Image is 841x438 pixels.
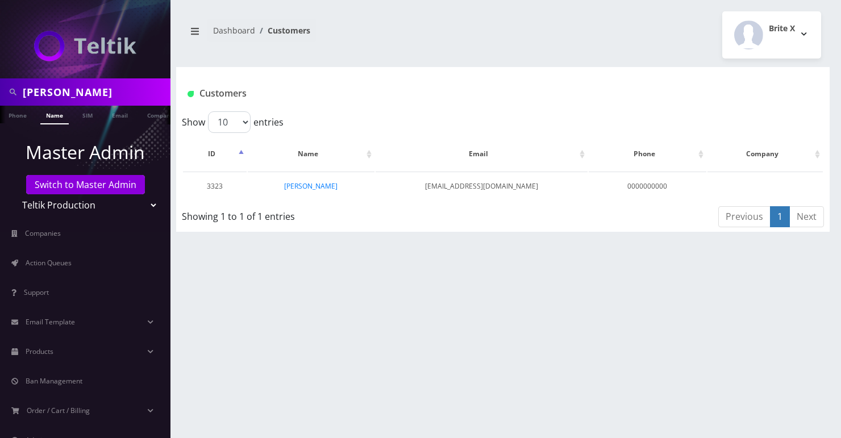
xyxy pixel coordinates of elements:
[26,376,82,386] span: Ban Management
[26,258,72,268] span: Action Queues
[77,106,98,123] a: SIM
[589,137,707,170] th: Phone: activate to sort column ascending
[722,11,821,59] button: Brite X
[255,24,310,36] li: Customers
[182,205,441,223] div: Showing 1 to 1 of 1 entries
[770,206,790,227] a: 1
[26,317,75,327] span: Email Template
[26,347,53,356] span: Products
[284,181,338,191] a: [PERSON_NAME]
[183,172,247,201] td: 3323
[141,106,180,123] a: Company
[789,206,824,227] a: Next
[25,228,61,238] span: Companies
[376,137,588,170] th: Email: activate to sort column ascending
[26,175,145,194] a: Switch to Master Admin
[707,137,823,170] th: Company: activate to sort column ascending
[34,31,136,61] img: Teltik Production
[185,19,494,51] nav: breadcrumb
[106,106,134,123] a: Email
[183,137,247,170] th: ID: activate to sort column descending
[248,137,374,170] th: Name: activate to sort column ascending
[208,111,251,133] select: Showentries
[40,106,69,124] a: Name
[376,172,588,201] td: [EMAIL_ADDRESS][DOMAIN_NAME]
[23,81,168,103] input: Search in Company
[769,24,795,34] h2: Brite X
[213,25,255,36] a: Dashboard
[3,106,32,123] a: Phone
[182,111,284,133] label: Show entries
[24,287,49,297] span: Support
[589,172,707,201] td: 0000000000
[188,88,710,99] h1: Customers
[27,406,90,415] span: Order / Cart / Billing
[718,206,771,227] a: Previous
